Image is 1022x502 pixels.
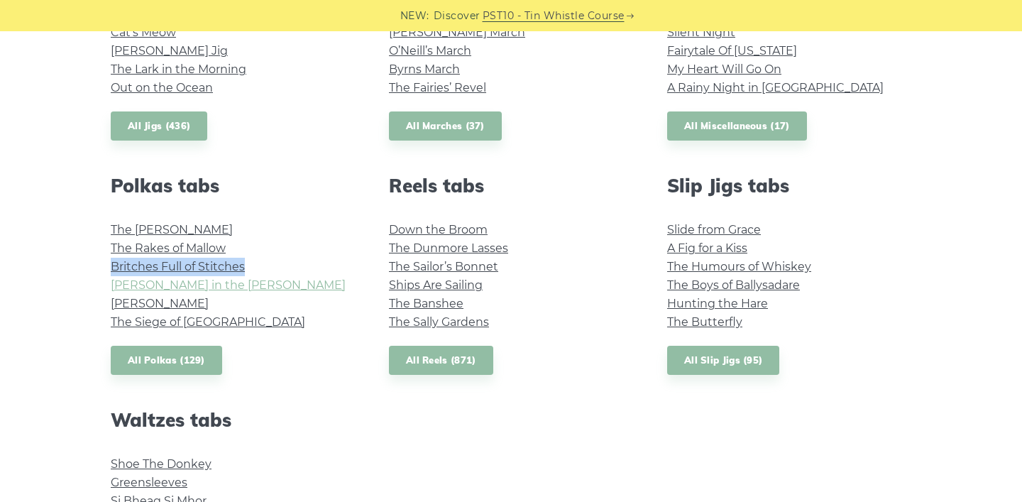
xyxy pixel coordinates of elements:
a: All Marches (37) [389,111,502,141]
a: O’Neill’s March [389,44,471,58]
a: All Jigs (436) [111,111,207,141]
h2: Waltzes tabs [111,409,355,431]
a: The Siege of [GEOGRAPHIC_DATA] [111,315,305,329]
a: The Banshee [389,297,463,310]
a: [PERSON_NAME] in the [PERSON_NAME] [111,278,346,292]
a: All Reels (871) [389,346,493,375]
a: [PERSON_NAME] [111,297,209,310]
a: Britches Full of Stitches [111,260,245,273]
a: The Butterfly [667,315,742,329]
h2: Polkas tabs [111,175,355,197]
h2: Reels tabs [389,175,633,197]
a: The Humours of Whiskey [667,260,811,273]
a: Cat’s Meow [111,26,176,39]
a: Silent Night [667,26,735,39]
a: The Sailor’s Bonnet [389,260,498,273]
h2: Slip Jigs tabs [667,175,911,197]
a: Slide from Grace [667,223,761,236]
a: Out on the Ocean [111,81,213,94]
a: Byrns March [389,62,460,76]
a: [PERSON_NAME] Jig [111,44,228,58]
a: The Fairies’ Revel [389,81,486,94]
a: The Lark in the Morning [111,62,246,76]
span: Discover [434,8,480,24]
a: Shoe The Donkey [111,457,211,471]
a: The Rakes of Mallow [111,241,226,255]
a: The Sally Gardens [389,315,489,329]
a: Down the Broom [389,223,488,236]
a: The Dunmore Lasses [389,241,508,255]
a: All Polkas (129) [111,346,222,375]
a: My Heart Will Go On [667,62,781,76]
a: The Boys of Ballysadare [667,278,800,292]
a: Ships Are Sailing [389,278,483,292]
a: Fairytale Of [US_STATE] [667,44,797,58]
a: Hunting the Hare [667,297,768,310]
a: The [PERSON_NAME] [111,223,233,236]
a: PST10 - Tin Whistle Course [483,8,625,24]
a: [PERSON_NAME] March [389,26,525,39]
a: A Fig for a Kiss [667,241,747,255]
a: Greensleeves [111,476,187,489]
span: NEW: [400,8,429,24]
a: All Slip Jigs (95) [667,346,779,375]
a: A Rainy Night in [GEOGRAPHIC_DATA] [667,81,884,94]
a: All Miscellaneous (17) [667,111,807,141]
